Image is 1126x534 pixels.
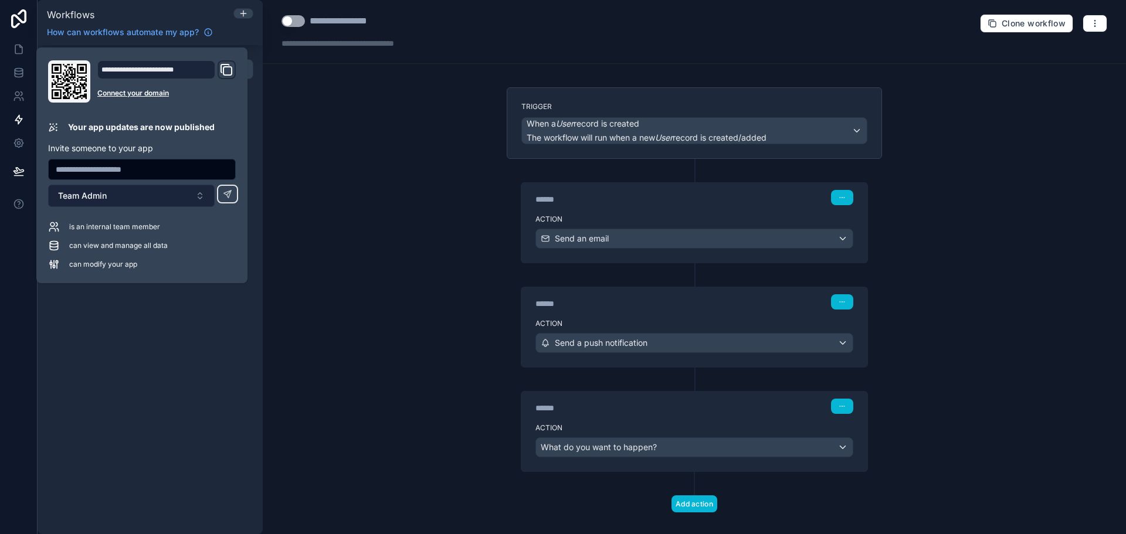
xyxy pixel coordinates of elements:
span: Clone workflow [1002,18,1066,29]
span: Send an email [555,233,609,244]
span: How can workflows automate my app? [47,26,199,38]
span: Send a push notification [555,337,647,349]
label: Action [535,319,853,328]
button: Add action [671,495,717,512]
label: Action [535,423,853,433]
div: scrollable content [38,45,263,534]
span: The workflow will run when a new record is created/added [527,132,767,142]
span: When a record is created [527,118,639,130]
span: can view and manage all data [69,241,168,250]
span: can modify your app [69,260,137,269]
span: is an internal team member [69,222,160,232]
p: Invite someone to your app [48,142,236,154]
p: Your app updates are now published [68,121,215,133]
span: What do you want to happen? [541,442,657,452]
label: Action [535,215,853,224]
a: How can workflows automate my app? [42,26,218,38]
button: Send an email [535,229,853,249]
button: Send a push notification [535,333,853,353]
em: User [655,132,673,142]
button: What do you want to happen? [535,437,853,457]
label: Trigger [521,102,867,111]
span: Workflows [47,9,94,21]
button: Clone workflow [980,14,1073,33]
button: Select Button [48,185,215,207]
span: Team Admin [58,190,107,202]
div: Domain and Custom Link [97,60,236,103]
a: Connect your domain [97,89,236,98]
em: User [556,118,574,128]
button: When aUserrecord is createdThe workflow will run when a newUserrecord is created/added [521,117,867,144]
